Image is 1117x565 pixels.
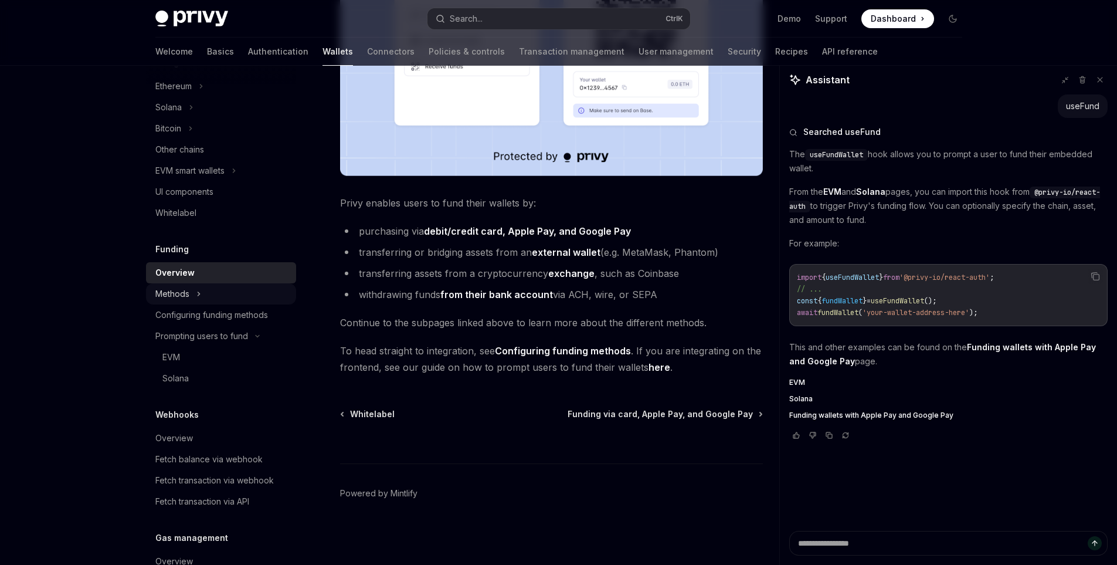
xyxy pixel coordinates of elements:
[789,378,805,387] span: EVM
[155,531,228,545] h5: Gas management
[340,314,763,331] span: Continue to the subpages linked above to learn more about the different methods.
[969,308,977,317] span: );
[789,147,1108,175] p: The hook allows you to prompt a user to fund their embedded wallet.
[322,38,353,66] a: Wallets
[639,38,714,66] a: User management
[815,13,847,25] a: Support
[1088,536,1102,550] button: Send message
[1066,100,1099,112] div: useFund
[146,181,296,202] a: UI components
[899,273,990,282] span: '@privy-io/react-auth'
[728,38,761,66] a: Security
[822,38,878,66] a: API reference
[340,195,763,211] span: Privy enables users to fund their wallets by:
[341,408,395,420] a: Whitelabel
[424,225,631,238] a: debit/credit card, Apple Pay, and Google Pay
[367,38,415,66] a: Connectors
[775,38,808,66] a: Recipes
[649,361,670,374] a: here
[823,187,841,197] strong: EVM
[162,371,189,385] div: Solana
[155,100,182,114] div: Solana
[789,394,813,404] span: Solana
[821,296,863,306] span: fundWallet
[856,187,885,197] strong: Solana
[146,305,296,326] a: Configuring funding methods
[155,206,196,220] div: Whitelabel
[548,268,595,279] strong: exchange
[789,394,1108,404] a: Solana
[867,296,871,306] span: =
[155,143,204,157] div: Other chains
[1088,269,1103,284] button: Copy the contents from the code block
[162,350,180,364] div: EVM
[858,308,863,317] span: (
[155,79,192,93] div: Ethereum
[797,273,821,282] span: import
[429,38,505,66] a: Policies & controls
[155,38,193,66] a: Welcome
[883,273,899,282] span: from
[146,428,296,449] a: Overview
[797,285,821,294] span: // ...
[340,488,417,499] a: Powered by Mintlify
[155,121,181,136] div: Bitcoin
[803,126,881,138] span: Searched useFund
[340,244,763,260] li: transferring or bridging assets from an (e.g. MetaMask, Phantom)
[863,308,969,317] span: 'your-wallet-address-here'
[532,246,600,259] a: external wallet
[155,185,213,199] div: UI components
[495,345,631,357] a: Configuring funding methods
[155,495,249,509] div: Fetch transaction via API
[427,8,690,29] button: Search...CtrlK
[146,347,296,368] a: EVM
[861,9,934,28] a: Dashboard
[146,262,296,283] a: Overview
[532,246,600,258] strong: external wallet
[155,329,248,343] div: Prompting users to fund
[789,411,1108,420] a: Funding wallets with Apple Pay and Google Pay
[806,73,850,87] span: Assistant
[155,266,195,280] div: Overview
[340,343,763,375] span: To head straight to integration, see . If you are integrating on the frontend, see our guide on h...
[146,368,296,389] a: Solana
[155,452,263,466] div: Fetch balance via webhook
[155,473,274,488] div: Fetch transaction via webhook
[146,202,296,224] a: Whitelabel
[440,289,553,301] a: from their bank account
[548,268,595,280] a: exchange
[568,408,762,420] a: Funding via card, Apple Pay, and Google Pay
[519,38,624,66] a: Transaction management
[207,38,234,66] a: Basics
[155,242,189,256] h5: Funding
[450,12,483,26] div: Search...
[863,296,867,306] span: }
[817,308,858,317] span: fundWallet
[146,491,296,512] a: Fetch transaction via API
[340,223,763,239] li: purchasing via
[797,296,817,306] span: const
[871,13,916,25] span: Dashboard
[879,273,883,282] span: }
[778,13,801,25] a: Demo
[789,126,1108,138] button: Searched useFund
[789,340,1108,368] p: This and other examples can be found on the page.
[990,273,994,282] span: ;
[155,11,228,27] img: dark logo
[155,164,225,178] div: EVM smart wallets
[789,342,1096,366] strong: Funding wallets with Apple Pay and Google Pay
[155,308,268,322] div: Configuring funding methods
[666,14,683,23] span: Ctrl K
[871,296,924,306] span: useFundWallet
[146,139,296,160] a: Other chains
[797,308,817,317] span: await
[155,287,189,301] div: Methods
[924,296,936,306] span: ();
[821,273,826,282] span: {
[350,408,395,420] span: Whitelabel
[789,236,1108,251] p: For example:
[568,408,753,420] span: Funding via card, Apple Pay, and Google Pay
[146,449,296,470] a: Fetch balance via webhook
[155,431,193,445] div: Overview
